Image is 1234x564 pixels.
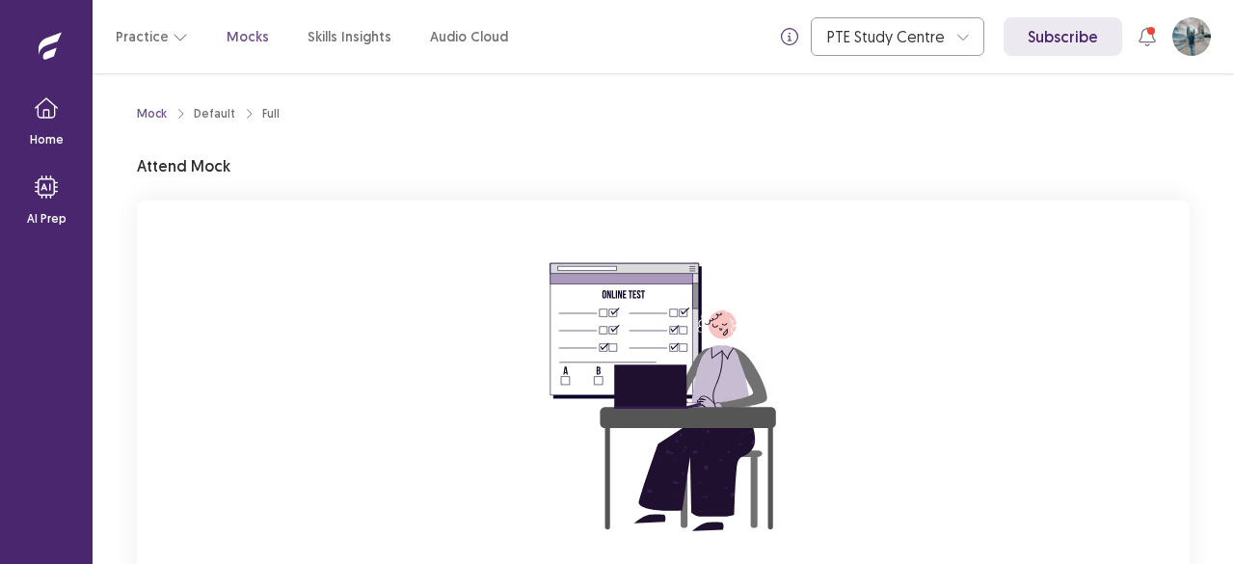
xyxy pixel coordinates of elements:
p: Home [30,131,64,148]
button: Practice [116,19,188,54]
a: Mock [137,105,167,122]
p: AI Prep [27,210,67,228]
a: Audio Cloud [430,27,508,47]
button: User Profile Image [1172,17,1211,56]
div: PTE Study Centre [827,18,947,55]
nav: breadcrumb [137,105,280,122]
div: Default [194,105,235,122]
a: Mocks [227,27,269,47]
a: Subscribe [1004,17,1122,56]
button: info [772,19,807,54]
a: Skills Insights [308,27,391,47]
div: Full [262,105,280,122]
p: Attend Mock [137,154,230,177]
